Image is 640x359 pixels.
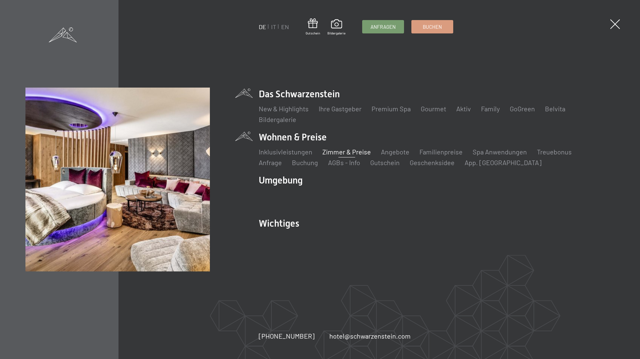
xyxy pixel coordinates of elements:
[372,105,411,113] a: Premium Spa
[381,148,409,156] a: Angebote
[410,158,455,166] a: Geschenksidee
[327,31,345,35] span: Bildergalerie
[306,31,320,35] span: Gutschein
[412,20,453,33] a: Buchen
[473,148,527,156] a: Spa Anwendungen
[306,18,320,35] a: Gutschein
[370,158,400,166] a: Gutschein
[259,332,315,340] span: [PHONE_NUMBER]
[259,105,309,113] a: New & Highlights
[329,331,411,341] a: hotel@schwarzenstein.com
[281,23,289,30] a: EN
[510,105,535,113] a: GoGreen
[259,115,296,123] a: Bildergalerie
[421,105,446,113] a: Gourmet
[319,105,362,113] a: Ihre Gastgeber
[419,148,463,156] a: Familienpreise
[481,105,500,113] a: Family
[423,23,442,30] span: Buchen
[328,158,360,166] a: AGBs - Info
[371,23,396,30] span: Anfragen
[259,148,312,156] a: Inklusivleistungen
[465,158,542,166] a: App. [GEOGRAPHIC_DATA]
[259,23,266,30] a: DE
[259,158,282,166] a: Anfrage
[25,88,210,272] img: Wellnesshotel Südtirol SCHWARZENSTEIN - Wellnessurlaub in den Alpen
[537,148,572,156] a: Treuebonus
[292,158,318,166] a: Buchung
[327,19,345,35] a: Bildergalerie
[271,23,276,30] a: IT
[456,105,471,113] a: Aktiv
[545,105,565,113] a: Belvita
[363,20,404,33] a: Anfragen
[322,148,371,156] a: Zimmer & Preise
[259,331,315,341] a: [PHONE_NUMBER]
